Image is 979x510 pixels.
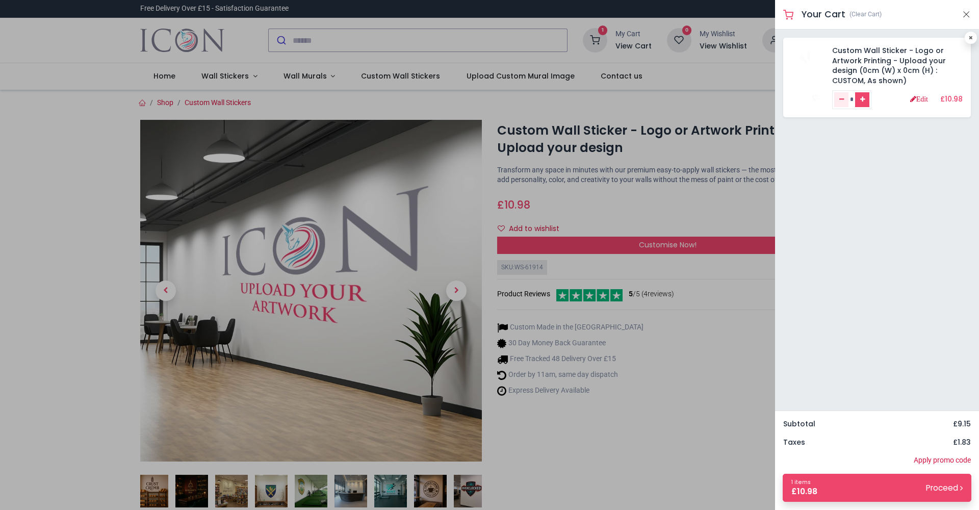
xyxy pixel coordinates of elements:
small: Proceed [926,482,963,493]
a: Custom Wall Sticker - Logo or Artwork Printing - Upload your design (0cm (W) x 0cm (H) : CUSTOM, ... [832,45,946,86]
a: 1 items £10.98 Proceed [783,474,971,502]
h6: Subtotal [783,419,815,429]
span: 9.15 [958,419,971,429]
span: 1 items [791,478,811,486]
span: 10.98 [797,486,817,497]
button: Close [962,8,971,21]
a: Add one [855,92,869,108]
h5: Your Cart [802,8,845,21]
a: Remove one [834,92,848,108]
a: Edit [910,95,928,103]
h6: £ [940,94,963,105]
a: Apply promo code [914,455,971,466]
h6: £ [953,438,971,448]
img: OiU6trTIAAAQIECBAgcE7gdA7mXAuvESAwIyC4zGhpS4AAAQIECBAgQIDAEgHBZQm7TgkQIECAAAECBAgQmBEQXGa0tCVAgAA... [791,46,824,107]
span: 10.98 [945,94,963,104]
h6: Taxes [783,438,805,448]
span: £ [791,486,817,497]
span: 1.83 [958,437,971,447]
a: (Clear Cart) [849,10,882,19]
h6: £ [953,419,971,429]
